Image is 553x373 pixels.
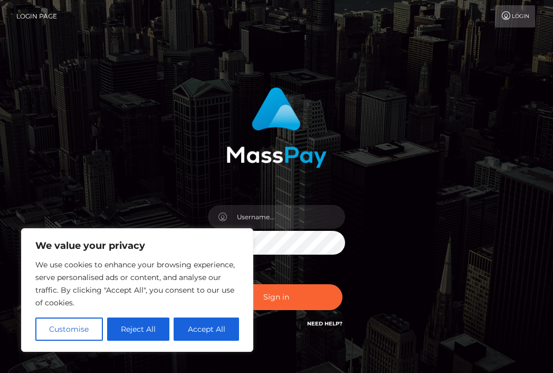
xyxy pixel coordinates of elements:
img: MassPay Login [226,87,327,168]
a: Login Page [16,5,57,27]
a: Need Help? [307,320,342,327]
input: Username... [227,205,345,229]
p: We value your privacy [35,239,239,252]
div: We value your privacy [21,228,253,352]
p: We use cookies to enhance your browsing experience, serve personalised ads or content, and analys... [35,258,239,309]
button: Reject All [107,318,170,341]
a: Login [495,5,535,27]
button: Sign in [211,284,342,310]
button: Customise [35,318,103,341]
button: Accept All [174,318,239,341]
